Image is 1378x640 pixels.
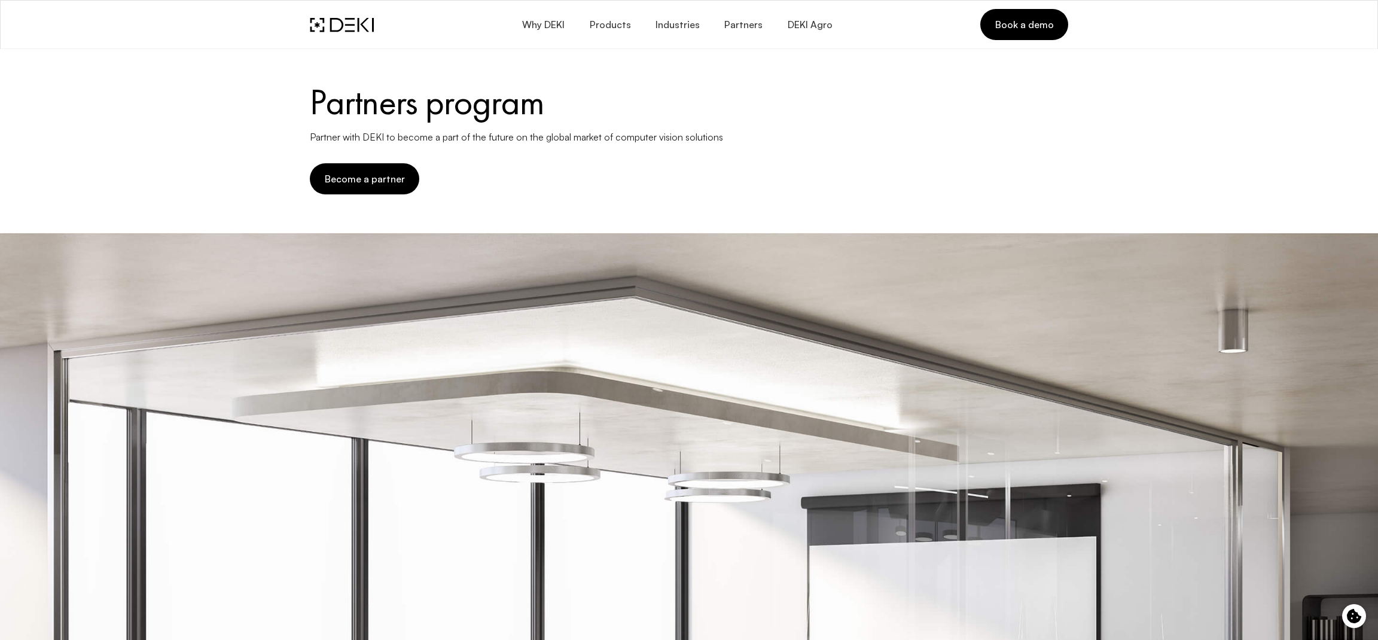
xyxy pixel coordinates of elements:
button: Products [577,11,642,39]
button: Why DEKI [510,11,577,39]
span: Partners [724,19,763,31]
button: Cookie control [1342,604,1366,628]
a: Book a demo [980,9,1068,40]
span: Products [589,19,630,31]
h1: Partners program [310,84,1068,120]
button: Become a partner [310,163,419,194]
a: Partners [712,11,775,39]
p: Partner with DEKI to become a part of the future on the global market of computer vision solutions [310,130,770,144]
span: Why DEKI [522,19,565,31]
a: DEKI Agro [775,11,844,39]
span: Industries [655,19,700,31]
button: Industries [643,11,712,39]
span: DEKI Agro [786,19,832,31]
span: Become a partner [324,172,405,185]
img: DEKI Logo [310,17,374,32]
span: Book a demo [995,18,1054,31]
